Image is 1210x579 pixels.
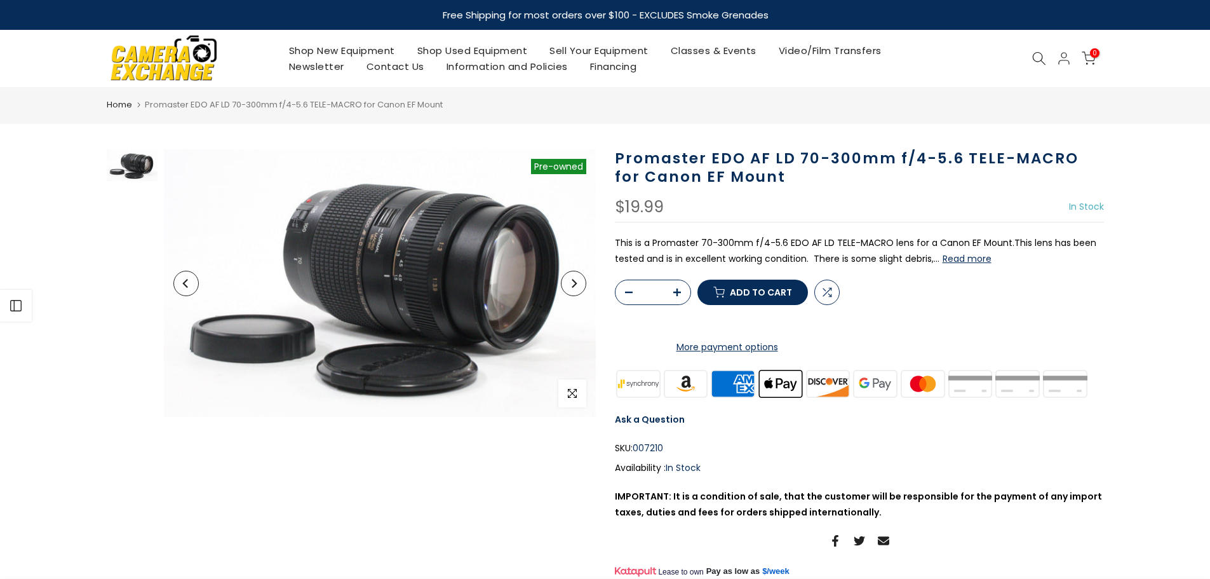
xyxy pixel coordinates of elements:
a: Share on Twitter [854,533,865,548]
a: 0 [1082,51,1096,65]
a: Ask a Question [615,413,685,426]
img: visa [1041,368,1089,399]
img: apple pay [756,368,804,399]
button: Previous [173,271,199,296]
a: Sell Your Equipment [539,43,660,58]
button: Next [561,271,586,296]
a: Information and Policies [435,58,579,74]
h1: Promaster EDO AF LD 70-300mm f/4-5.6 TELE-MACRO for Canon EF Mount [615,149,1104,186]
span: Pay as low as [706,566,760,577]
p: This is a Promaster 70-300mm f/4-5.6 EDO AF LD TELE-MACRO lens for a Canon EF Mount.This lens has... [615,235,1104,267]
a: $/week [762,566,790,577]
img: google pay [852,368,899,399]
img: Promaster EDO AF LD 70-300mm f/4-5.6 TELE-MACRO for Canon EF Mount Lenses Small Format - Canon EO... [164,149,596,417]
a: More payment options [615,339,840,355]
a: Classes & Events [659,43,767,58]
button: Read more [943,253,992,264]
a: Video/Film Transfers [767,43,892,58]
img: synchrony [615,368,662,399]
a: Share on Facebook [830,533,841,548]
strong: IMPORTANT: It is a condition of sale, that the customer will be responsible for the payment of an... [615,490,1102,519]
span: In Stock [666,461,701,474]
a: Home [107,99,132,111]
strong: Free Shipping for most orders over $100 - EXCLUDES Smoke Grenades [442,8,768,22]
img: american express [709,368,757,399]
div: SKU: [615,440,1104,456]
button: Add to cart [697,280,808,305]
span: 0 [1090,48,1099,58]
img: discover [804,368,852,399]
img: master [899,368,946,399]
img: amazon payments [662,368,709,399]
a: Newsletter [278,58,355,74]
img: paypal [946,368,994,399]
span: Lease to own [658,567,703,577]
a: Shop New Equipment [278,43,406,58]
span: In Stock [1069,200,1104,213]
span: 007210 [633,440,663,456]
a: Shop Used Equipment [406,43,539,58]
a: Financing [579,58,648,74]
div: Availability : [615,460,1104,476]
img: shopify pay [994,368,1042,399]
span: Add to cart [730,288,792,297]
a: Share on Email [878,533,889,548]
img: Promaster EDO AF LD 70-300mm f/4-5.6 TELE-MACRO for Canon EF Mount Lenses Small Format - Canon EO... [107,149,158,181]
a: Contact Us [355,58,435,74]
span: Promaster EDO AF LD 70-300mm f/4-5.6 TELE-MACRO for Canon EF Mount [145,99,443,111]
div: $19.99 [615,199,664,215]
